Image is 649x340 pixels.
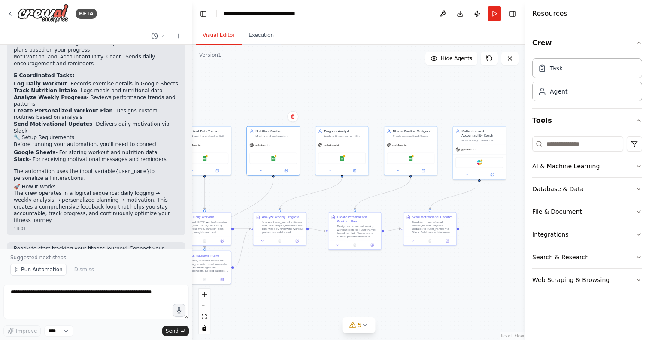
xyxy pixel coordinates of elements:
g: Edge from f5d10baa-f043-40ab-bcd3-3289cf3edee8 to c80e2b86-322e-447b-8ab1-85555754afb2 [278,178,344,210]
span: 5 [358,321,362,329]
strong: Send Motivational Updates [14,121,92,127]
div: Motivation and Accountability CoachProvide daily motivation, encouragement, and accountability fo... [452,126,506,180]
strong: Log Daily Workout [14,81,67,87]
div: Log Daily Workout [187,215,214,219]
div: Analyze {user_name}'s fitness and nutrition progress from the past week by reviewing workout perf... [262,220,303,234]
li: - Reviews performance trends and patterns [14,94,179,108]
button: Hide Agents [425,52,477,65]
img: Logo [17,4,69,23]
span: Send [166,328,179,334]
li: - Designs custom routines based on analysis [14,108,179,121]
button: Open in side panel [365,243,379,248]
button: Dismiss [70,264,98,276]
p: The crew operates in a logical sequence: daily logging → weekly analysis → personalized planning ... [14,190,179,224]
button: AI & Machine Learning [532,155,642,177]
button: Open in side panel [205,168,230,173]
div: Track Nutrition IntakeLog daily nutrition intake for {user_name}, including meals, snacks, bevera... [178,251,231,285]
img: Google Sheets [271,156,276,161]
div: Workout Data Tracker [187,129,228,134]
span: Improve [16,328,37,334]
g: Edge from 0c51101c-00b4-4630-bde8-b92640d7dc24 to 91d247e3-7de0-4513-83d0-6ce7173bcde2 [203,178,207,210]
div: Analyze fitness and nutrition progress trends for {user_name} by examining workout performance, b... [324,134,366,138]
nav: breadcrumb [224,9,319,18]
div: Crew [532,55,642,108]
span: Dismiss [74,266,94,273]
button: Open in side panel [440,238,455,243]
button: Integrations [532,223,642,246]
g: Edge from 91d247e3-7de0-4513-83d0-6ce7173bcde2 to c80e2b86-322e-447b-8ab1-85555754afb2 [234,227,251,231]
h4: Resources [532,9,567,19]
button: Open in side panel [215,238,229,243]
button: No output available [271,238,289,243]
button: Open in side panel [290,238,304,243]
button: Tools [532,109,642,133]
div: Send daily motivational messages and progress updates to {user_name} via Slack. Celebrate achieve... [412,220,454,234]
button: Execution [242,27,281,45]
button: Open in side panel [274,168,298,173]
strong: Track Nutrition Intake [14,88,77,94]
g: Edge from 27c50562-0002-4042-b40a-f6766bb3e62a to 1aaf53c2-9d1d-4b46-b1a9-c065ffb04cd4 [428,182,482,210]
span: gpt-4o-mini [255,143,270,147]
button: fit view [199,311,210,322]
img: Google Sheets [340,156,345,161]
button: Run Automation [10,264,67,276]
div: Track and log workout activities including exercise types, duration, intensity, and performance m... [187,134,228,138]
div: Create Personalized Workout PlanDesign a customized weekly workout plan for {user_name} based on ... [328,212,382,250]
button: Switch to previous chat [148,31,168,41]
li: - Sends daily encouragement and reminders [14,54,179,67]
g: Edge from 18704d18-03d8-45e0-a30e-2f50bbce9787 to 1aaf53c2-9d1d-4b46-b1a9-c065ffb04cd4 [384,227,401,233]
button: Web Scraping & Browsing [532,269,642,291]
p: The automation uses the input variable to personalize all interactions. [14,168,179,182]
div: React Flow controls [199,289,210,334]
div: Nutrition Monitor [255,129,297,134]
h2: 🔧 Setup Requirements [14,134,179,141]
p: Suggested next steps: [10,254,182,261]
button: Click to speak your automation idea [173,304,185,317]
div: Send Motivational UpdatesSend daily motivational messages and progress updates to {user_name} via... [403,212,457,246]
button: Open in side panel [215,277,229,282]
g: Edge from c80e2b86-322e-447b-8ab1-85555754afb2 to 18704d18-03d8-45e0-a30e-2f50bbce9787 [309,227,326,233]
div: Task [550,64,563,73]
button: Send [162,326,189,336]
button: No output available [346,243,364,248]
button: No output available [196,238,214,243]
code: Motivation and Accountability Coach [14,54,122,60]
button: Database & Data [532,178,642,200]
li: - Delivers daily motivation via Slack [14,121,179,134]
button: Start a new chat [172,31,185,41]
strong: Create Personalized Workout Plan [14,108,113,114]
div: Create Personalized Workout Plan [337,215,379,224]
li: - Records exercise details in Google Sheets [14,81,179,88]
div: Analyze Weekly Progress [262,215,299,219]
div: Tools [532,133,642,298]
button: Open in side panel [343,168,367,173]
button: No output available [196,277,214,282]
li: - For storing workout and nutrition data [14,149,179,156]
div: Progress Analyst [324,129,366,134]
strong: Google Sheets [14,149,56,155]
div: 18:01 [14,225,179,232]
div: Version 1 [199,52,221,58]
div: Agent [550,87,567,96]
div: Log Daily WorkoutRecord [DATE] workout session for {user_name}, including exercise type, duration... [178,212,231,246]
img: Google Sheets [408,156,413,161]
button: 5 [343,317,376,333]
button: Delete node [287,111,298,122]
div: Create personalized fitness routines for {user_name} based on their goals, current fitness level,... [393,134,434,138]
div: Record [DATE] workout session for {user_name}, including exercise type, duration, sets, reps, wei... [187,220,228,234]
a: React Flow attribution [501,334,524,338]
li: - For receiving motivational messages and reminders [14,156,179,163]
div: Fitness Routine Designer [393,129,434,134]
button: toggle interactivity [199,322,210,334]
strong: Slack [14,156,29,162]
div: Workout Data TrackerTrack and log workout activities including exercise types, duration, intensit... [178,126,231,176]
span: Hide Agents [441,55,472,62]
button: Improve [3,325,41,337]
div: Design a customized weekly workout plan for {user_name} based on their fitness goals, current per... [337,225,379,238]
span: gpt-4o-mini [324,143,339,147]
g: Edge from 9023c27c-56e7-4895-80d6-9ccf73f3b497 to 18704d18-03d8-45e0-a30e-2f50bbce9787 [353,178,413,210]
div: Progress AnalystAnalyze fitness and nutrition progress trends for {user_name} by examining workou... [315,126,369,176]
button: Hide left sidebar [197,8,209,20]
button: Hide right sidebar [506,8,519,20]
img: Slack [477,160,482,165]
